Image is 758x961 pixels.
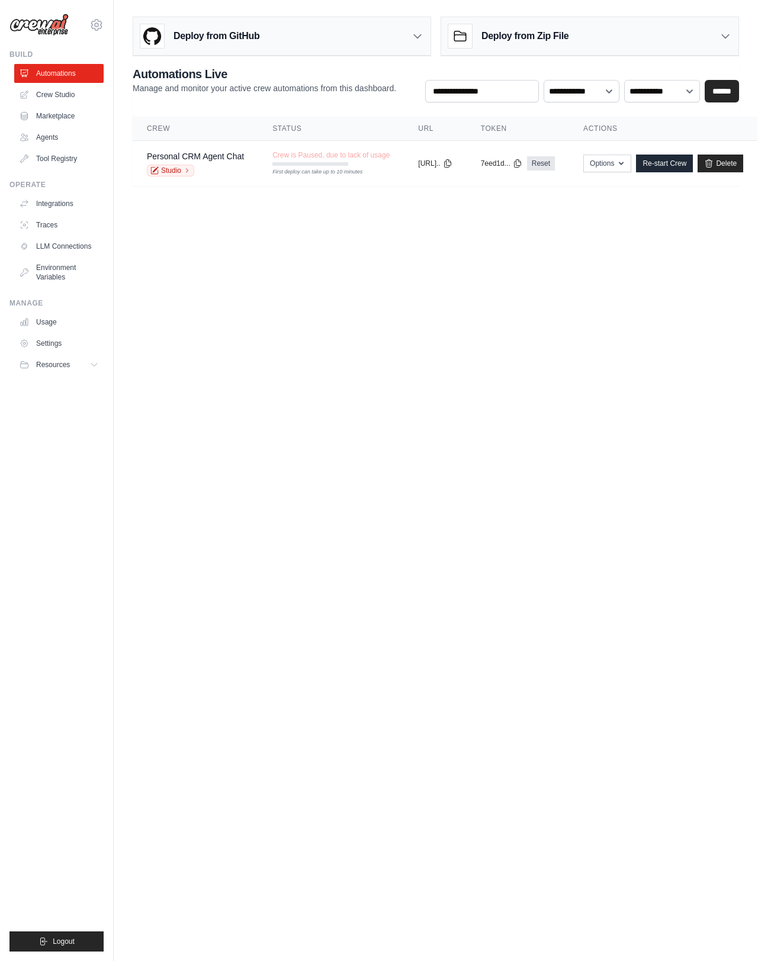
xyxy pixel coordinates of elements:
span: Logout [53,937,75,946]
a: Settings [14,334,104,353]
a: Usage [14,313,104,332]
h3: Deploy from GitHub [174,29,259,43]
a: LLM Connections [14,237,104,256]
a: Crew Studio [14,85,104,104]
img: Logo [9,14,69,36]
th: Token [467,117,569,141]
button: Logout [9,931,104,952]
span: Crew is Paused, due to lack of usage [272,150,390,160]
th: Crew [133,117,258,141]
div: First deploy can take up to 10 minutes [272,168,348,176]
div: Operate [9,180,104,189]
button: 7eed1d... [481,159,522,168]
h3: Deploy from Zip File [481,29,568,43]
a: Marketplace [14,107,104,126]
div: Manage [9,298,104,308]
a: Automations [14,64,104,83]
th: URL [404,117,466,141]
th: Status [258,117,404,141]
a: Traces [14,216,104,234]
a: Reset [527,156,555,171]
a: Re-start Crew [636,155,693,172]
a: Studio [147,165,194,176]
a: Tool Registry [14,149,104,168]
th: Actions [569,117,757,141]
img: GitHub Logo [140,24,164,48]
a: Agents [14,128,104,147]
span: Resources [36,360,70,369]
h2: Automations Live [133,66,396,82]
p: Manage and monitor your active crew automations from this dashboard. [133,82,396,94]
a: Environment Variables [14,258,104,287]
button: Options [583,155,631,172]
a: Delete [698,155,743,172]
div: Build [9,50,104,59]
button: Resources [14,355,104,374]
a: Integrations [14,194,104,213]
a: Personal CRM Agent Chat [147,152,244,161]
